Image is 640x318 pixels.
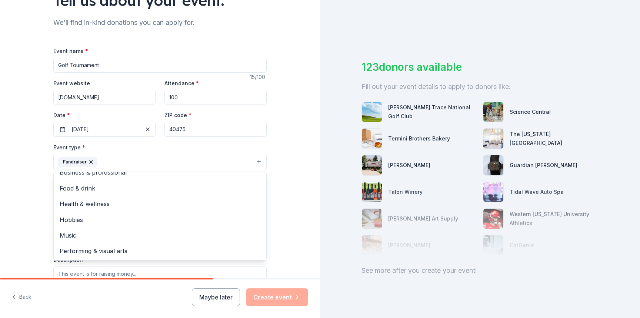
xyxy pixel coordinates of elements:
div: Fundraiser [53,172,267,261]
span: Health & wellness [60,199,260,209]
span: Business & professional [60,168,260,177]
div: Fundraiser [58,157,97,167]
span: Music [60,231,260,240]
span: Hobbies [60,215,260,225]
button: Fundraiser [53,154,267,170]
span: Performing & visual arts [60,246,260,256]
span: Food & drink [60,183,260,193]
